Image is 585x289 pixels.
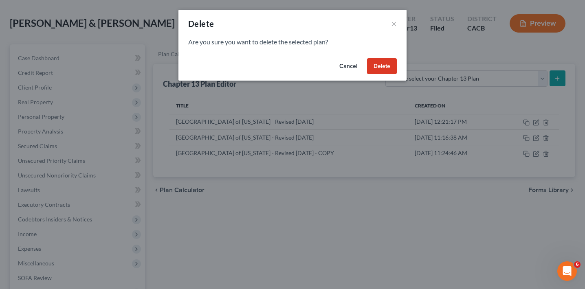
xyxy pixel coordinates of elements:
button: Cancel [333,58,364,74]
div: Delete [188,18,214,29]
p: Are you sure you want to delete the selected plan? [188,37,397,47]
button: × [391,19,397,28]
span: 6 [574,261,581,268]
button: Delete [367,58,397,74]
iframe: Intercom live chat [557,261,577,281]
